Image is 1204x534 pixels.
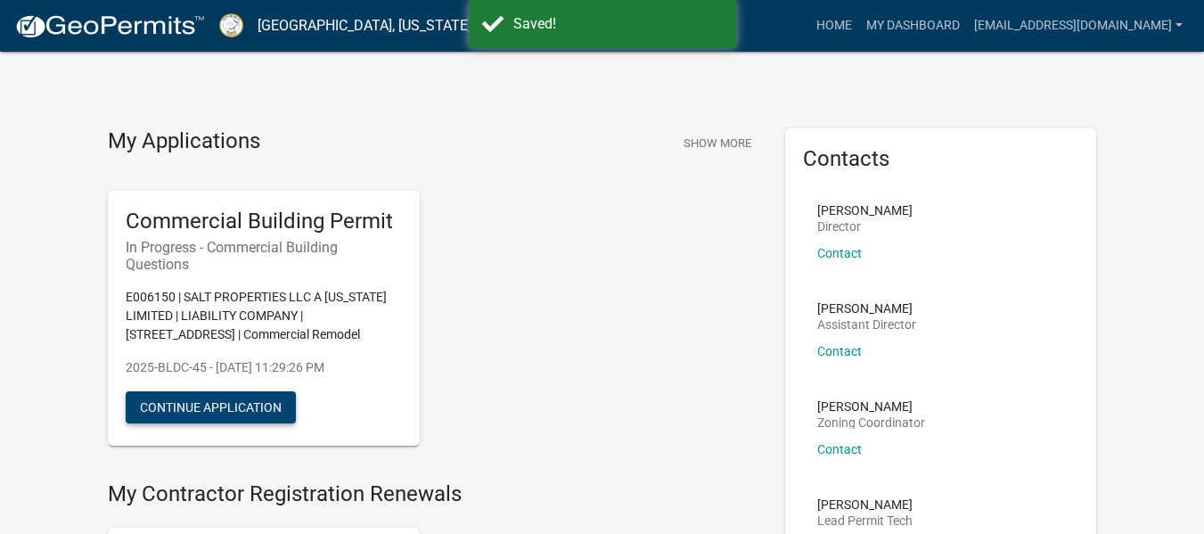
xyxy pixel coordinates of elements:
[126,209,402,234] h5: Commercial Building Permit
[108,481,758,507] h4: My Contractor Registration Renewals
[676,128,758,158] button: Show More
[859,9,967,43] a: My Dashboard
[126,239,402,273] h6: In Progress - Commercial Building Questions
[803,146,1079,172] h5: Contacts
[817,416,925,429] p: Zoning Coordinator
[817,302,916,315] p: [PERSON_NAME]
[967,9,1190,43] a: [EMAIL_ADDRESS][DOMAIN_NAME]
[817,400,925,413] p: [PERSON_NAME]
[817,442,862,456] a: Contact
[108,128,260,155] h4: My Applications
[219,13,243,37] img: Putnam County, Georgia
[817,204,913,217] p: [PERSON_NAME]
[817,498,913,511] p: [PERSON_NAME]
[513,13,723,35] div: Saved!
[817,220,913,233] p: Director
[126,288,402,344] p: E006150 | SALT PROPERTIES LLC A [US_STATE] LIMITED | LIABILITY COMPANY | [STREET_ADDRESS] | Comme...
[258,11,471,41] a: [GEOGRAPHIC_DATA], [US_STATE]
[126,358,402,377] p: 2025-BLDC-45 - [DATE] 11:29:26 PM
[817,344,862,358] a: Contact
[817,514,913,527] p: Lead Permit Tech
[809,9,859,43] a: Home
[817,246,862,260] a: Contact
[817,318,916,331] p: Assistant Director
[126,391,296,423] button: Continue Application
